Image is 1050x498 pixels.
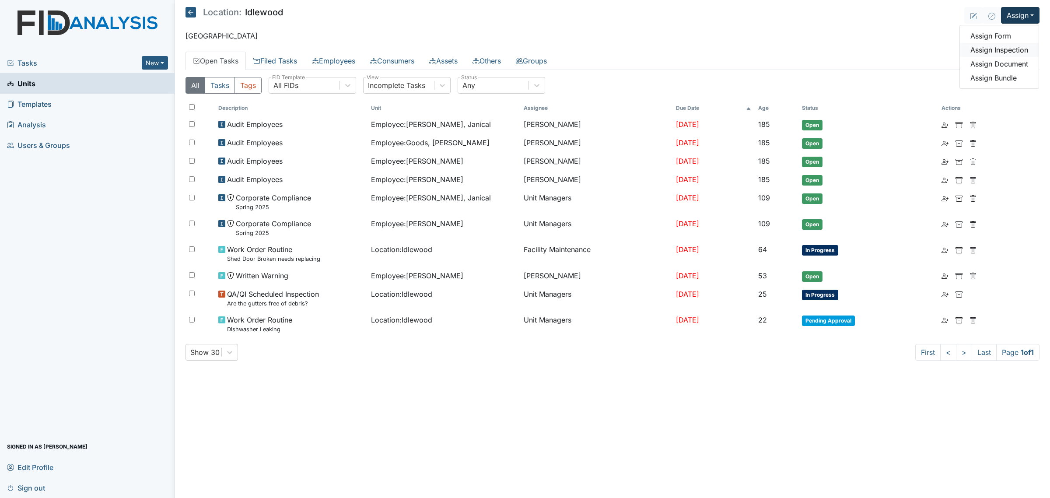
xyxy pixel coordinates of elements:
[185,77,262,94] div: Type filter
[371,174,463,185] span: Employee : [PERSON_NAME]
[7,97,52,111] span: Templates
[234,77,262,94] button: Tags
[969,270,976,281] a: Delete
[955,193,962,203] a: Archive
[189,104,195,110] input: Toggle All Rows Selected
[802,245,838,256] span: In Progress
[508,52,554,70] a: Groups
[755,101,798,116] th: Toggle SortBy
[520,101,673,116] th: Assignee
[520,189,673,215] td: Unit Managers
[304,52,363,70] a: Employees
[969,137,976,148] a: Delete
[676,157,699,165] span: [DATE]
[227,325,292,333] small: Dishwasher Leaking
[227,156,283,166] span: Audit Employees
[758,271,767,280] span: 53
[371,137,490,148] span: Employee : Goods, [PERSON_NAME]
[227,137,283,148] span: Audit Employees
[960,29,1039,43] a: Assign Form
[7,138,70,152] span: Users & Groups
[236,203,311,211] small: Spring 2025
[758,157,770,165] span: 185
[185,7,283,18] h5: Idlewood
[190,347,220,358] div: Show 30
[956,344,972,361] a: >
[915,344,941,361] a: First
[676,175,699,184] span: [DATE]
[371,218,463,229] span: Employee : [PERSON_NAME]
[972,344,997,361] a: Last
[7,118,46,131] span: Analysis
[955,244,962,255] a: Archive
[371,315,432,325] span: Location : Idlewood
[955,174,962,185] a: Archive
[1021,348,1034,357] strong: 1 of 1
[363,52,422,70] a: Consumers
[185,77,205,94] button: All
[915,344,1039,361] nav: task-pagination
[672,101,755,116] th: Toggle SortBy
[7,58,142,68] a: Tasks
[227,315,292,333] span: Work Order Routine Dishwasher Leaking
[520,285,673,311] td: Unit Managers
[205,77,235,94] button: Tasks
[758,193,770,202] span: 109
[462,80,475,91] div: Any
[955,315,962,325] a: Archive
[969,218,976,229] a: Delete
[955,119,962,130] a: Archive
[960,43,1039,57] a: Assign Inspection
[203,8,241,17] span: Location:
[955,218,962,229] a: Archive
[676,138,699,147] span: [DATE]
[758,316,767,324] span: 22
[185,31,1039,41] p: [GEOGRAPHIC_DATA]
[215,101,367,116] th: Toggle SortBy
[185,77,1039,361] div: Open Tasks
[227,289,319,308] span: QA/QI Scheduled Inspection Are the gutters free of debris?
[955,270,962,281] a: Archive
[802,157,822,167] span: Open
[955,137,962,148] a: Archive
[520,241,673,267] td: Facility Maintenance
[676,271,699,280] span: [DATE]
[802,193,822,204] span: Open
[955,289,962,299] a: Archive
[368,80,425,91] div: Incomplete Tasks
[996,344,1039,361] span: Page
[802,271,822,282] span: Open
[969,315,976,325] a: Delete
[758,219,770,228] span: 109
[465,52,508,70] a: Others
[676,120,699,129] span: [DATE]
[273,80,298,91] div: All FIDs
[7,440,87,453] span: Signed in as [PERSON_NAME]
[520,171,673,189] td: [PERSON_NAME]
[227,174,283,185] span: Audit Employees
[371,270,463,281] span: Employee : [PERSON_NAME]
[371,289,432,299] span: Location : Idlewood
[520,116,673,134] td: [PERSON_NAME]
[236,193,311,211] span: Corporate Compliance Spring 2025
[940,344,956,361] a: <
[802,316,855,326] span: Pending Approval
[960,71,1039,85] a: Assign Bundle
[798,101,938,116] th: Toggle SortBy
[422,52,465,70] a: Assets
[802,138,822,149] span: Open
[960,57,1039,71] a: Assign Document
[246,52,304,70] a: Filed Tasks
[955,156,962,166] a: Archive
[1001,7,1039,24] button: Assign
[758,120,770,129] span: 185
[227,244,320,263] span: Work Order Routine Shed Door Broken needs replacing
[676,193,699,202] span: [DATE]
[371,119,491,130] span: Employee : [PERSON_NAME], Janical
[802,290,838,300] span: In Progress
[969,193,976,203] a: Delete
[371,244,432,255] span: Location : Idlewood
[758,290,767,298] span: 25
[142,56,168,70] button: New
[802,175,822,186] span: Open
